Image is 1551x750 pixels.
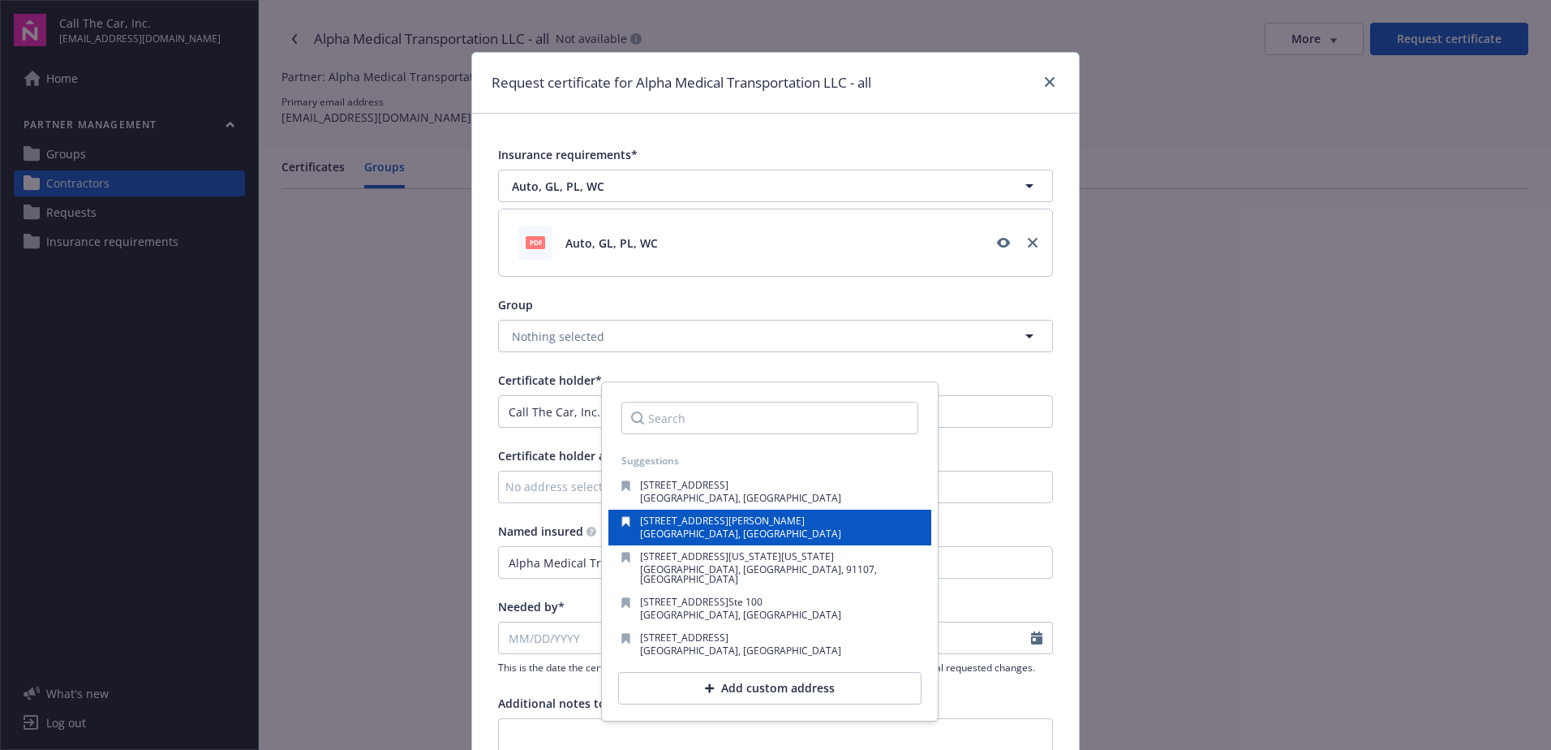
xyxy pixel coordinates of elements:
span: Ste 100 [728,595,763,609]
span: pdf [526,236,545,248]
span: Certificate holder* [498,373,602,388]
input: Search [621,402,918,434]
button: [STREET_ADDRESS][US_STATE][US_STATE][GEOGRAPHIC_DATA], [GEOGRAPHIC_DATA], 91107, [GEOGRAPHIC_DATA] [608,545,931,591]
span: Needed by* [498,599,565,614]
div: Suggestions [621,454,918,468]
button: Add custom address [618,672,922,705]
span: [GEOGRAPHIC_DATA], [GEOGRAPHIC_DATA] [640,491,841,505]
button: [STREET_ADDRESS][PERSON_NAME][GEOGRAPHIC_DATA], [GEOGRAPHIC_DATA] [608,510,931,545]
div: No address selected [505,478,1029,495]
span: [GEOGRAPHIC_DATA], [GEOGRAPHIC_DATA] [640,608,841,622]
span: [STREET_ADDRESS] [640,631,728,644]
span: [STREET_ADDRESS] [640,595,728,609]
button: [STREET_ADDRESS][GEOGRAPHIC_DATA], [GEOGRAPHIC_DATA] [608,474,931,510]
a: View [990,230,1016,256]
span: Auto, GL, PL, WC [512,178,969,195]
span: [STREET_ADDRESS][US_STATE][US_STATE] [640,550,834,563]
span: Group [498,297,533,312]
span: Insurance requirements* [498,147,638,162]
span: [STREET_ADDRESS] [640,478,728,492]
h1: Request certificate for Alpha Medical Transportation LLC - all [492,72,871,93]
button: No address selected [498,471,1053,503]
button: [STREET_ADDRESS]Ste 100[GEOGRAPHIC_DATA], [GEOGRAPHIC_DATA] [608,591,931,627]
span: [STREET_ADDRESS][PERSON_NAME] [640,514,805,528]
span: [GEOGRAPHIC_DATA], [GEOGRAPHIC_DATA], 91107, [GEOGRAPHIC_DATA] [640,562,877,586]
button: [STREET_ADDRESS][GEOGRAPHIC_DATA], [GEOGRAPHIC_DATA] [608,627,931,662]
span: [GEOGRAPHIC_DATA], [GEOGRAPHIC_DATA] [640,644,841,657]
span: Named insured [498,524,583,539]
span: This is the date the certificate request needs to be fulfilled by, including initial request and ... [498,661,1053,675]
button: Auto, GL, PL, WC [498,170,1053,202]
a: Remove [1020,230,1046,256]
span: [GEOGRAPHIC_DATA], [GEOGRAPHIC_DATA] [640,527,841,541]
span: Nothing selected [512,328,604,345]
span: Certificate holder address* [498,448,649,463]
button: Nothing selected [498,320,1053,352]
span: Auto, GL, PL, WC [565,235,658,252]
a: close [1040,72,1059,92]
input: MM/DD/YYYY [499,623,1031,653]
svg: Calendar [1031,631,1042,644]
span: Additional notes to contractor [498,696,668,711]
